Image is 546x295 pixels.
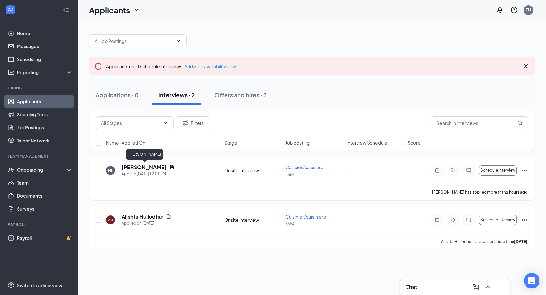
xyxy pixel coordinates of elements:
[405,283,417,290] h3: Chat
[94,62,102,70] svg: Error
[465,168,473,173] svg: ChatInactive
[285,140,310,146] span: Job posting
[214,91,267,99] div: Offers and hires · 3
[471,282,481,292] button: ComposeMessage
[432,189,528,195] p: [PERSON_NAME] has applied more than .
[506,190,527,194] b: 2 hours ago
[184,63,236,69] a: Add your availability now
[8,69,14,75] svg: Analysis
[63,7,69,13] svg: Collapse
[8,282,14,288] svg: Settings
[176,38,181,44] svg: ChevronDown
[122,213,163,220] h5: Alishta Hullodhur
[158,91,195,99] div: Interviews · 2
[479,165,517,176] button: Schedule interview
[8,85,71,91] div: Hiring
[17,27,72,40] a: Home
[285,214,326,220] span: Cuisinier/cuisinière
[17,134,72,147] a: Talent Network
[133,6,140,14] svg: ChevronDown
[17,121,72,134] a: Job Postings
[224,140,237,146] span: Stage
[17,282,62,288] div: Switch to admin view
[8,222,71,227] div: Payroll
[526,7,531,13] div: EH
[17,176,72,189] a: Team
[285,164,324,170] span: Caissier/caissière
[465,217,473,222] svg: ChatInactive
[285,172,343,177] p: 5554
[8,154,71,159] div: Team Management
[285,221,343,227] p: 5554
[496,283,503,291] svg: Minimize
[517,120,523,126] svg: MagnifyingGlass
[434,217,441,222] svg: Note
[106,140,145,146] span: Name · Applied On
[346,140,387,146] span: Interview Schedule
[483,282,493,292] button: ChevronUp
[434,168,441,173] svg: Note
[472,283,480,291] svg: ComposeMessage
[346,168,349,173] span: -
[182,119,189,127] svg: Filter
[17,53,72,66] a: Scheduling
[17,108,72,121] a: Sourcing Tools
[126,149,163,160] div: [PERSON_NAME]
[17,69,73,75] div: Reporting
[176,116,209,129] button: Filter Filters
[101,119,160,127] input: All Stages
[17,232,72,245] a: PayrollCrown
[480,218,515,222] span: Schedule interview
[521,216,528,224] svg: Ellipses
[17,95,72,108] a: Applicants
[17,40,72,53] a: Messages
[108,168,113,173] div: ML
[163,120,168,126] svg: ChevronDown
[496,6,504,14] svg: Notifications
[122,171,175,177] div: Applied [DATE] 12:01 PM
[17,189,72,202] a: Documents
[524,273,539,288] div: Open Intercom Messenger
[449,217,457,222] svg: Tag
[484,283,492,291] svg: ChevronUp
[521,167,528,174] svg: Ellipses
[514,239,527,244] b: [DATE]
[408,140,421,146] span: Score
[122,220,171,227] div: Applied on [DATE]
[89,5,130,16] h1: Applicants
[510,6,518,14] svg: QuestionInfo
[480,168,515,173] span: Schedule interview
[95,37,173,45] input: All Job Postings
[346,217,349,223] span: -
[122,164,167,171] h5: [PERSON_NAME]
[224,217,281,223] div: Onsite Interview
[522,62,530,70] svg: Cross
[449,168,457,173] svg: Tag
[166,214,171,219] svg: Document
[106,63,236,69] span: Applicants can't schedule interviews.
[479,215,517,225] button: Schedule interview
[224,167,281,174] div: Onsite Interview
[8,167,14,173] svg: UserCheck
[7,7,14,13] svg: WorkstreamLogo
[108,217,113,223] div: AH
[17,202,72,215] a: Surveys
[96,91,139,99] div: Applications · 0
[17,167,67,173] div: Onboarding
[431,116,528,129] input: Search in interviews
[169,165,175,170] svg: Document
[441,239,528,244] p: Alishta Hullodhur has applied more than .
[494,282,505,292] button: Minimize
